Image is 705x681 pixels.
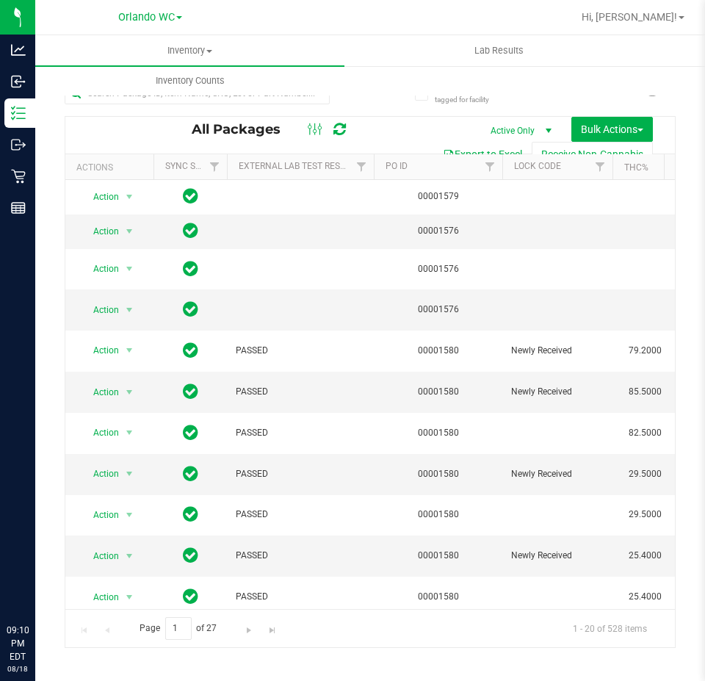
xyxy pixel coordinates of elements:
[7,663,29,674] p: 08/18
[183,340,198,361] span: In Sync
[120,422,139,443] span: select
[621,422,669,444] span: 82.5000
[582,11,677,23] span: Hi, [PERSON_NAME]!
[35,35,344,66] a: Inventory
[80,187,120,207] span: Action
[183,259,198,279] span: In Sync
[120,221,139,242] span: select
[624,162,648,173] a: THC%
[621,340,669,361] span: 79.2000
[561,617,659,639] span: 1 - 20 of 528 items
[11,106,26,120] inline-svg: Inventory
[183,186,198,206] span: In Sync
[386,161,408,171] a: PO ID
[455,44,543,57] span: Lab Results
[127,617,229,640] span: Page of 27
[183,545,198,566] span: In Sync
[80,422,120,443] span: Action
[183,220,198,241] span: In Sync
[183,299,198,320] span: In Sync
[183,381,198,402] span: In Sync
[418,264,459,274] a: 00001576
[183,504,198,525] span: In Sync
[80,300,120,320] span: Action
[621,464,669,485] span: 29.5000
[183,464,198,484] span: In Sync
[236,467,365,481] span: PASSED
[118,11,175,24] span: Orlando WC
[418,386,459,397] a: 00001580
[120,587,139,608] span: select
[120,546,139,566] span: select
[418,191,459,201] a: 00001579
[11,201,26,215] inline-svg: Reports
[514,161,561,171] a: Lock Code
[136,74,245,87] span: Inventory Counts
[478,154,502,179] a: Filter
[203,154,227,179] a: Filter
[120,505,139,525] span: select
[120,187,139,207] span: select
[581,123,643,135] span: Bulk Actions
[236,508,365,522] span: PASSED
[15,563,59,608] iframe: Resource center
[120,382,139,403] span: select
[7,624,29,663] p: 09:10 PM EDT
[80,546,120,566] span: Action
[239,617,260,637] a: Go to the next page
[621,545,669,566] span: 25.4000
[120,464,139,484] span: select
[511,385,604,399] span: Newly Received
[344,35,654,66] a: Lab Results
[418,428,459,438] a: 00001580
[418,345,459,356] a: 00001580
[80,382,120,403] span: Action
[236,344,365,358] span: PASSED
[511,344,604,358] span: Newly Received
[621,586,669,608] span: 25.4000
[80,464,120,484] span: Action
[43,561,61,579] iframe: Resource center unread badge
[621,381,669,403] span: 85.5000
[532,142,653,167] button: Receive Non-Cannabis
[261,617,283,637] a: Go to the last page
[511,467,604,481] span: Newly Received
[236,549,365,563] span: PASSED
[621,504,669,525] span: 29.5000
[120,340,139,361] span: select
[588,154,612,179] a: Filter
[76,162,148,173] div: Actions
[165,617,192,640] input: 1
[11,43,26,57] inline-svg: Analytics
[120,259,139,279] span: select
[120,300,139,320] span: select
[11,169,26,184] inline-svg: Retail
[236,385,365,399] span: PASSED
[236,426,365,440] span: PASSED
[418,304,459,314] a: 00001576
[11,74,26,89] inline-svg: Inbound
[571,117,653,142] button: Bulk Actions
[80,221,120,242] span: Action
[11,137,26,152] inline-svg: Outbound
[511,549,604,563] span: Newly Received
[165,161,222,171] a: Sync Status
[239,161,354,171] a: External Lab Test Result
[350,154,374,179] a: Filter
[418,550,459,561] a: 00001580
[183,586,198,607] span: In Sync
[236,590,365,604] span: PASSED
[183,422,198,443] span: In Sync
[433,142,532,167] button: Export to Excel
[35,65,344,96] a: Inventory Counts
[80,340,120,361] span: Action
[418,226,459,236] a: 00001576
[192,121,295,137] span: All Packages
[418,509,459,519] a: 00001580
[418,591,459,602] a: 00001580
[80,259,120,279] span: Action
[418,469,459,479] a: 00001580
[80,505,120,525] span: Action
[80,587,120,608] span: Action
[35,44,344,57] span: Inventory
